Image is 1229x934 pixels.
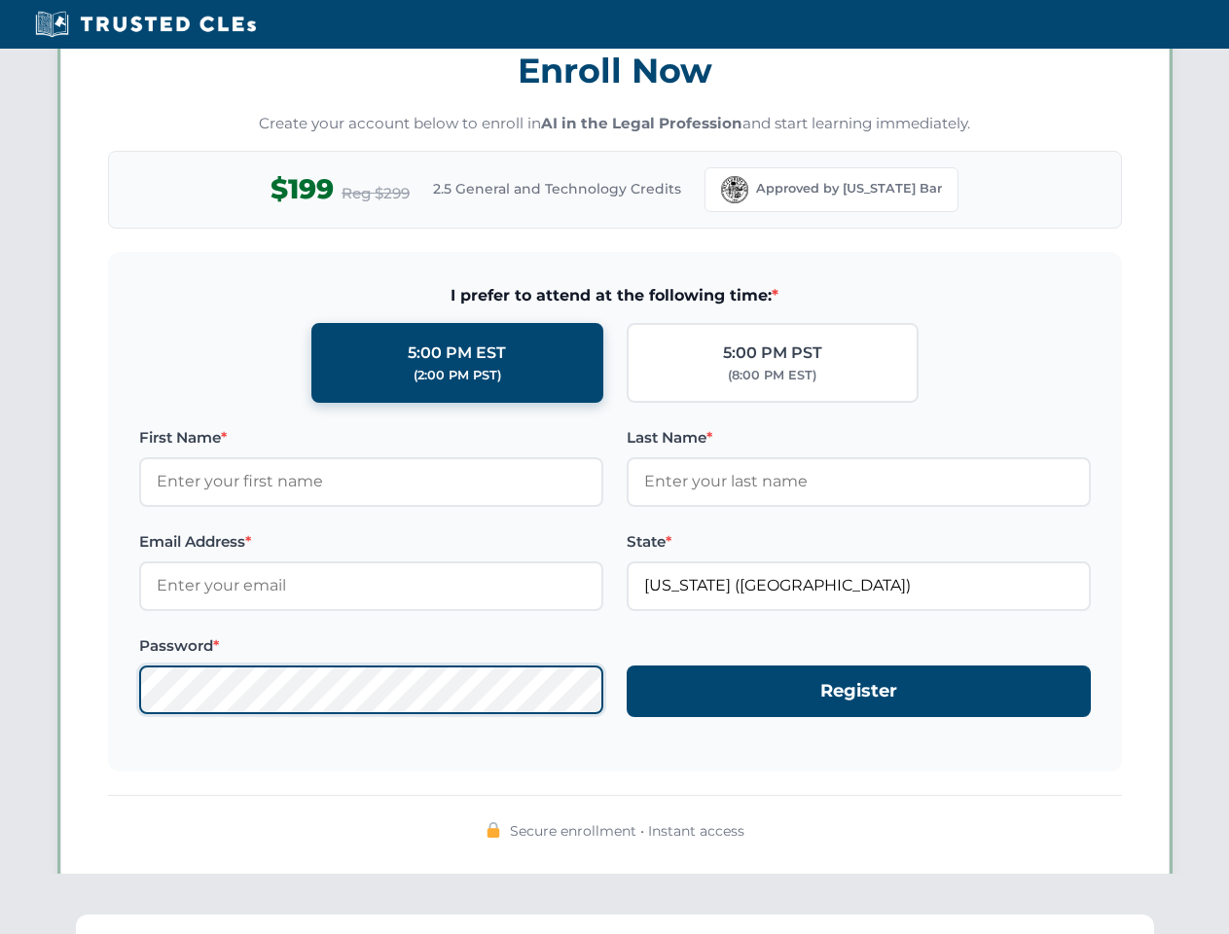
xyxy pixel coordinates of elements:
[342,182,410,205] span: Reg $299
[408,341,506,366] div: 5:00 PM EST
[728,366,816,385] div: (8:00 PM EST)
[139,561,603,610] input: Enter your email
[29,10,262,39] img: Trusted CLEs
[139,283,1091,308] span: I prefer to attend at the following time:
[510,820,744,842] span: Secure enrollment • Instant access
[108,40,1122,101] h3: Enroll Now
[627,426,1091,449] label: Last Name
[108,113,1122,135] p: Create your account below to enroll in and start learning immediately.
[139,457,603,506] input: Enter your first name
[756,179,942,198] span: Approved by [US_STATE] Bar
[414,366,501,385] div: (2:00 PM PST)
[627,530,1091,554] label: State
[721,176,748,203] img: Florida Bar
[627,665,1091,717] button: Register
[139,530,603,554] label: Email Address
[541,114,742,132] strong: AI in the Legal Profession
[486,822,501,838] img: 🔒
[627,561,1091,610] input: Florida (FL)
[723,341,822,366] div: 5:00 PM PST
[271,167,334,211] span: $199
[433,178,681,199] span: 2.5 General and Technology Credits
[627,457,1091,506] input: Enter your last name
[139,634,603,658] label: Password
[139,426,603,449] label: First Name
